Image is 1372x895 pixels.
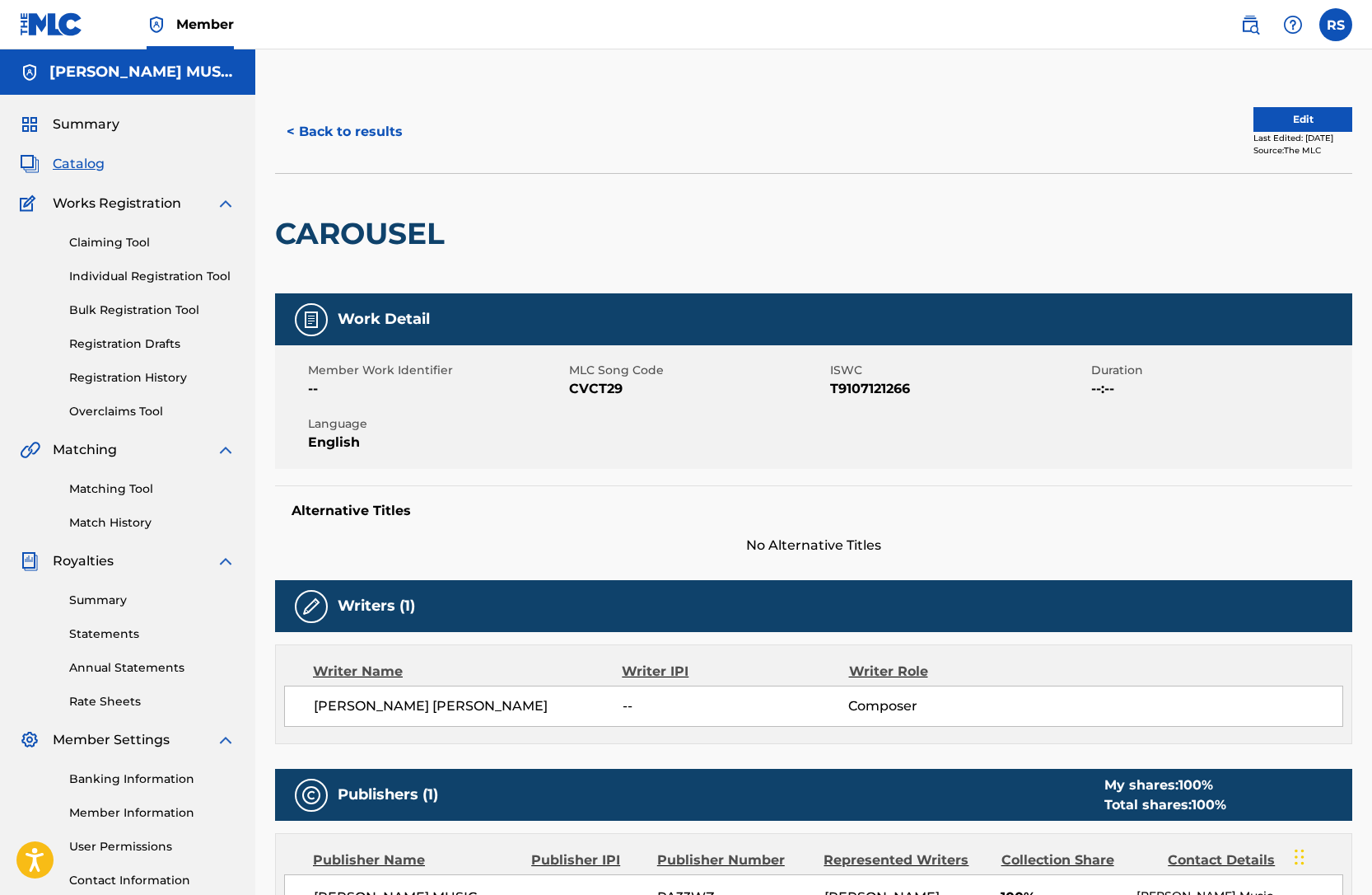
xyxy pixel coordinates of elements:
[338,785,438,804] h5: Publishers (1)
[314,696,623,716] span: [PERSON_NAME] [PERSON_NAME]
[338,597,415,616] h5: Writers (1)
[1192,797,1226,813] span: 100 %
[1319,8,1352,41] div: User Menu
[1168,850,1323,870] div: Contact Details
[216,194,236,213] img: expand
[1234,8,1267,41] a: Public Search
[69,403,236,420] a: Overclaims Tool
[1283,15,1303,35] img: help
[216,440,236,460] img: expand
[1253,132,1352,144] div: Last Edited: [DATE]
[1240,15,1260,35] img: search
[20,730,40,750] img: Member Settings
[147,15,166,35] img: Top Rightsholder
[69,302,236,319] a: Bulk Registration Tool
[69,693,236,710] a: Rate Sheets
[53,440,117,460] span: Matching
[830,379,1087,399] span: T9107121266
[69,514,236,532] a: Match History
[20,63,40,82] img: Accounts
[53,551,114,571] span: Royalties
[1295,832,1304,882] div: Drag
[176,15,234,34] span: Member
[20,440,40,460] img: Matching
[623,696,849,716] span: --
[1326,602,1372,743] iframe: Resource Center
[1253,144,1352,157] div: Source: The MLC
[313,662,622,682] div: Writer Name
[69,872,236,889] a: Contact Information
[1104,795,1226,815] div: Total shares:
[69,626,236,643] a: Statements
[301,310,321,330] img: Work Detail
[69,592,236,609] a: Summary
[830,362,1087,379] span: ISWC
[1253,107,1352,132] button: Edit
[338,310,430,329] h5: Work Detail
[569,379,826,399] span: CVCT29
[308,433,565,452] span: English
[69,234,236,251] a: Claiming Tool
[301,785,321,805] img: Publishers
[275,536,1352,555] span: No Alternative Titles
[1001,850,1156,870] div: Collection Share
[53,115,119,134] span: Summary
[20,194,41,213] img: Works Registration
[69,335,236,353] a: Registration Drafts
[1091,379,1348,399] span: --:--
[49,63,236,82] h5: RYAN STEWART MUSIC
[292,503,1336,519] h5: Alternative Titles
[20,115,119,134] a: SummarySummary
[69,268,236,285] a: Individual Registration Tool
[53,730,170,750] span: Member Settings
[20,115,40,134] img: Summary
[531,850,645,870] div: Publisher IPI
[301,597,321,616] img: Writers
[53,154,105,174] span: Catalog
[308,415,565,433] span: Language
[216,551,236,571] img: expand
[1104,776,1226,795] div: My shares:
[848,696,1054,716] span: Composer
[69,369,236,387] a: Registration History
[313,850,519,870] div: Publisher Name
[53,194,181,213] span: Works Registration
[69,480,236,498] a: Matching Tool
[69,659,236,677] a: Annual Statements
[20,551,40,571] img: Royalties
[1290,816,1372,895] iframe: Chat Widget
[569,362,826,379] span: MLC Song Code
[69,838,236,855] a: User Permissions
[1276,8,1309,41] div: Help
[657,850,812,870] div: Publisher Number
[308,379,565,399] span: --
[308,362,565,379] span: Member Work Identifier
[1178,777,1213,793] span: 100 %
[1091,362,1348,379] span: Duration
[849,662,1055,682] div: Writer Role
[20,154,40,174] img: Catalog
[20,154,105,174] a: CatalogCatalog
[824,850,988,870] div: Represented Writers
[69,771,236,788] a: Banking Information
[216,730,236,750] img: expand
[69,804,236,822] a: Member Information
[275,111,414,152] button: < Back to results
[275,215,453,252] h2: CAROUSEL
[20,12,83,36] img: MLC Logo
[622,662,848,682] div: Writer IPI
